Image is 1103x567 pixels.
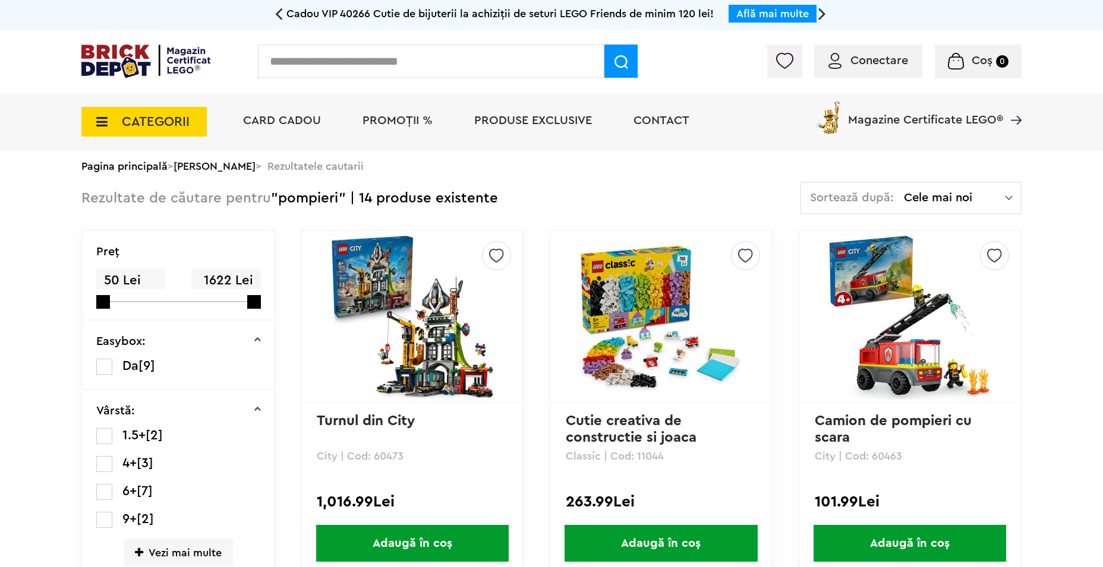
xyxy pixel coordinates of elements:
[815,494,1006,509] div: 101.99Lei
[191,269,260,292] span: 1622 Lei
[137,457,153,470] span: [3]
[329,233,496,400] img: Turnul din City
[81,151,1022,182] div: > > Rezultatele cautarii
[1003,99,1022,110] a: Magazine Certificate LEGO®
[317,494,508,509] div: 1,016.99Lei
[996,55,1009,68] small: 0
[566,451,757,461] p: Classic | Cod: 11044
[474,115,592,126] a: Produse exclusive
[81,191,271,205] span: Rezultate de căutare pentru
[81,182,498,216] div: "pompieri" | 14 produse existente
[96,269,165,292] span: 50 Lei
[122,484,137,498] span: 6+
[243,115,321,126] a: Card Cadou
[566,494,757,509] div: 263.99Lei
[565,525,757,562] span: Adaugă în coș
[122,429,146,442] span: 1.5+
[316,525,509,562] span: Adaugă în coș
[848,99,1003,126] span: Magazine Certificate LEGO®
[81,161,168,172] a: Pagina principală
[551,525,771,562] a: Adaugă în coș
[634,115,689,126] a: Contact
[122,115,190,128] span: CATEGORII
[800,525,1020,562] a: Adaugă în coș
[96,335,146,347] p: Easybox:
[736,8,809,19] a: Află mai multe
[146,429,163,442] span: [2]
[96,246,119,258] p: Preţ
[827,233,993,400] img: Camion de pompieri cu scara
[317,451,508,461] p: City | Cod: 60473
[174,161,256,172] a: [PERSON_NAME]
[122,512,137,525] span: 9+
[815,451,1006,461] p: City | Cod: 60463
[850,55,908,66] span: Conectare
[810,192,894,204] span: Sortează după:
[363,115,433,126] a: PROMOȚII %
[566,414,697,445] a: Cutie creativa de constructie si joaca
[814,525,1006,562] span: Adaugă în coș
[815,414,976,445] a: Camion de pompieri cu scara
[317,414,415,428] a: Turnul din City
[286,8,714,19] span: Cadou VIP 40266 Cutie de bijuterii la achiziții de seturi LEGO Friends de minim 120 lei!
[578,233,744,400] img: Cutie creativa de constructie si joaca
[972,55,992,66] span: Coș
[904,192,1005,204] span: Cele mai noi
[137,512,154,525] span: [2]
[138,359,155,372] span: [9]
[96,405,135,417] p: Vârstă:
[828,55,908,66] a: Conectare
[302,525,522,562] a: Adaugă în coș
[124,539,233,566] span: Vezi mai multe
[122,359,138,372] span: Da
[137,484,153,498] span: [7]
[122,457,137,470] span: 4+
